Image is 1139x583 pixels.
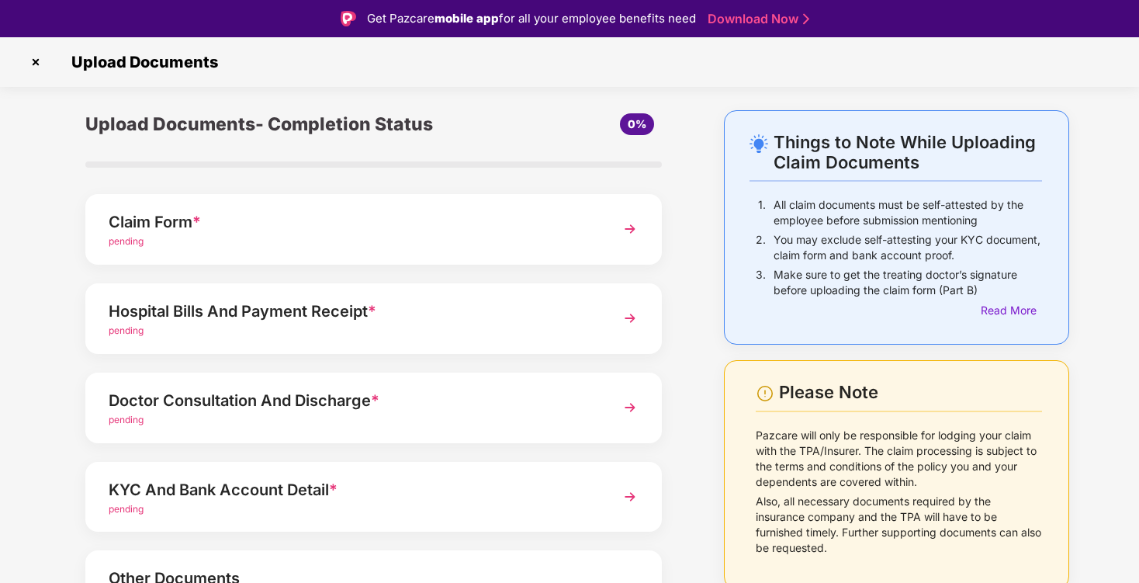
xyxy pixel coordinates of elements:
[981,302,1042,319] div: Read More
[616,483,644,511] img: svg+xml;base64,PHN2ZyBpZD0iTmV4dCIgeG1sbnM9Imh0dHA6Ly93d3cudzMub3JnLzIwMDAvc3ZnIiB3aWR0aD0iMzYiIG...
[756,267,766,298] p: 3.
[616,304,644,332] img: svg+xml;base64,PHN2ZyBpZD0iTmV4dCIgeG1sbnM9Imh0dHA6Ly93d3cudzMub3JnLzIwMDAvc3ZnIiB3aWR0aD0iMzYiIG...
[774,132,1042,172] div: Things to Note While Uploading Claim Documents
[779,382,1042,403] div: Please Note
[756,494,1043,556] p: Also, all necessary documents required by the insurance company and the TPA will have to be furni...
[616,215,644,243] img: svg+xml;base64,PHN2ZyBpZD0iTmV4dCIgeG1sbnM9Imh0dHA6Ly93d3cudzMub3JnLzIwMDAvc3ZnIiB3aWR0aD0iMzYiIG...
[758,197,766,228] p: 1.
[56,53,226,71] span: Upload Documents
[750,134,768,153] img: svg+xml;base64,PHN2ZyB4bWxucz0iaHR0cDovL3d3dy53My5vcmcvMjAwMC9zdmciIHdpZHRoPSIyNC4wOTMiIGhlaWdodD...
[85,110,469,138] div: Upload Documents- Completion Status
[109,235,144,247] span: pending
[109,324,144,336] span: pending
[367,9,696,28] div: Get Pazcare for all your employee benefits need
[616,394,644,422] img: svg+xml;base64,PHN2ZyBpZD0iTmV4dCIgeG1sbnM9Imh0dHA6Ly93d3cudzMub3JnLzIwMDAvc3ZnIiB3aWR0aD0iMzYiIG...
[774,232,1042,263] p: You may exclude self-attesting your KYC document, claim form and bank account proof.
[109,299,594,324] div: Hospital Bills And Payment Receipt
[109,210,594,234] div: Claim Form
[756,384,774,403] img: svg+xml;base64,PHN2ZyBpZD0iV2FybmluZ18tXzI0eDI0IiBkYXRhLW5hbWU9Ildhcm5pbmcgLSAyNHgyNCIgeG1sbnM9Im...
[774,267,1042,298] p: Make sure to get the treating doctor’s signature before uploading the claim form (Part B)
[756,428,1043,490] p: Pazcare will only be responsible for lodging your claim with the TPA/Insurer. The claim processin...
[756,232,766,263] p: 2.
[341,11,356,26] img: Logo
[628,117,646,130] span: 0%
[109,477,594,502] div: KYC And Bank Account Detail
[708,11,805,27] a: Download Now
[434,11,499,26] strong: mobile app
[23,50,48,75] img: svg+xml;base64,PHN2ZyBpZD0iQ3Jvc3MtMzJ4MzIiIHhtbG5zPSJodHRwOi8vd3d3LnczLm9yZy8yMDAwL3N2ZyIgd2lkdG...
[109,388,594,413] div: Doctor Consultation And Discharge
[803,11,809,27] img: Stroke
[109,503,144,515] span: pending
[774,197,1042,228] p: All claim documents must be self-attested by the employee before submission mentioning
[109,414,144,425] span: pending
